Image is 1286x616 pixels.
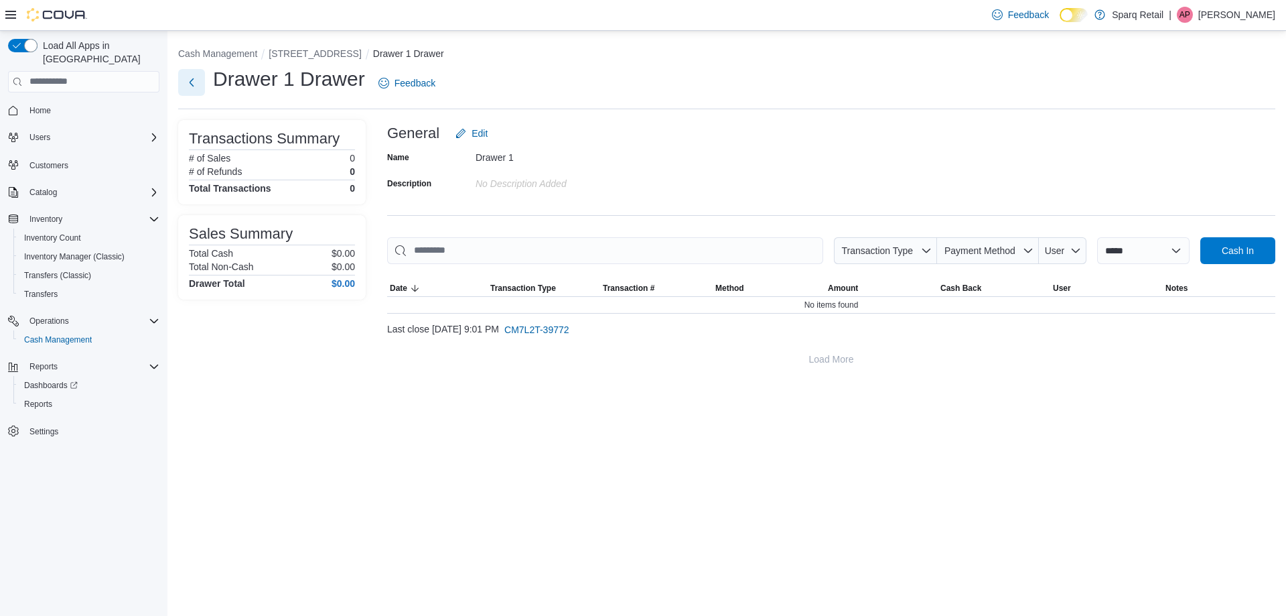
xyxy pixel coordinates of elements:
span: Load More [809,353,854,366]
h3: General [387,125,439,141]
span: Dashboards [19,377,159,393]
a: Feedback [987,1,1054,28]
span: Inventory Manager (Classic) [19,249,159,265]
button: Inventory [24,211,68,227]
span: Customers [24,156,159,173]
a: Dashboards [13,376,165,395]
span: Feedback [395,76,435,90]
span: Catalog [24,184,159,200]
button: Drawer 1 Drawer [373,48,444,59]
h6: Total Cash [189,248,233,259]
span: Transfers [24,289,58,300]
span: Settings [29,426,58,437]
p: | [1169,7,1171,23]
span: Operations [24,313,159,329]
p: $0.00 [332,248,355,259]
span: Users [24,129,159,145]
button: Home [3,101,165,120]
button: Operations [3,312,165,330]
h4: $0.00 [332,278,355,289]
button: User [1050,280,1163,296]
span: Cash Management [19,332,159,348]
h6: Total Non-Cash [189,261,254,272]
span: Operations [29,316,69,326]
button: Operations [24,313,74,329]
a: Transfers [19,286,63,302]
button: Load More [387,346,1275,373]
nav: Complex example [8,95,159,476]
span: Inventory [24,211,159,227]
h6: # of Sales [189,153,230,164]
span: Amount [828,283,858,294]
label: Name [387,152,409,163]
a: Customers [24,158,74,174]
span: Transfers (Classic) [24,270,91,281]
span: Inventory Count [19,230,159,246]
span: Users [29,132,50,143]
span: Method [715,283,744,294]
nav: An example of EuiBreadcrumbs [178,47,1275,63]
button: Method [713,280,825,296]
span: Transaction # [603,283,654,294]
button: Catalog [24,184,62,200]
span: AP [1180,7,1190,23]
span: Inventory Manager (Classic) [24,251,125,262]
span: No items found [804,300,859,310]
span: Feedback [1008,8,1049,21]
button: Payment Method [937,237,1039,264]
span: Load All Apps in [GEOGRAPHIC_DATA] [38,39,159,66]
button: Reports [13,395,165,414]
button: Transaction Type [834,237,937,264]
button: Cash In [1200,237,1275,264]
span: Reports [24,359,159,375]
a: Inventory Manager (Classic) [19,249,130,265]
button: Cash Management [13,330,165,349]
button: Inventory Count [13,229,165,247]
button: Transaction Type [488,280,600,296]
button: Inventory [3,210,165,229]
span: Reports [29,361,58,372]
input: This is a search bar. As you type, the results lower in the page will automatically filter. [387,237,823,264]
p: 0 [350,166,355,177]
span: CM7L2T-39772 [504,323,569,336]
a: Cash Management [19,332,97,348]
h4: 0 [350,183,355,194]
button: Cash Management [178,48,257,59]
button: Customers [3,155,165,174]
button: Transfers [13,285,165,304]
span: Payment Method [944,245,1015,256]
span: Transfers [19,286,159,302]
span: User [1045,245,1065,256]
h6: # of Refunds [189,166,242,177]
button: Users [3,128,165,147]
div: No Description added [476,173,655,189]
button: Notes [1163,280,1275,296]
span: Inventory Count [24,233,81,243]
span: Reports [19,396,159,412]
button: CM7L2T-39772 [499,316,575,343]
button: Edit [450,120,493,147]
p: $0.00 [332,261,355,272]
h4: Total Transactions [189,183,271,194]
span: Notes [1165,283,1188,294]
button: Cash Back [938,280,1050,296]
h3: Transactions Summary [189,131,340,147]
a: Feedback [373,70,441,97]
button: Amount [825,280,938,296]
a: Inventory Count [19,230,86,246]
button: Transaction # [600,280,713,296]
button: [STREET_ADDRESS] [269,48,361,59]
span: Cash In [1222,244,1254,257]
button: Settings [3,422,165,441]
button: Reports [3,357,165,376]
span: Dashboards [24,380,78,391]
img: Cova [27,8,87,21]
h3: Sales Summary [189,226,293,242]
span: Transaction Type [490,283,556,294]
a: Transfers (Classic) [19,267,96,284]
button: Date [387,280,488,296]
span: Home [24,102,159,119]
label: Description [387,178,431,189]
h4: Drawer Total [189,278,245,289]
